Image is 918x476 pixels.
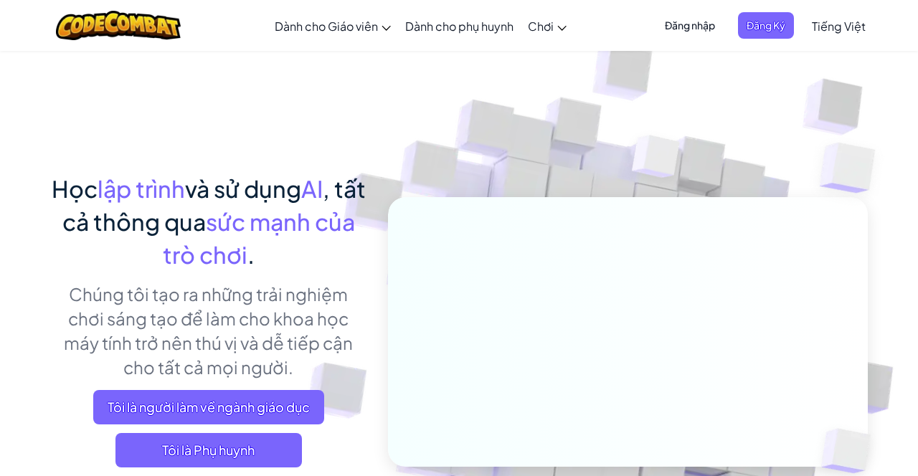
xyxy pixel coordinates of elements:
[812,19,866,34] span: Tiếng Việt
[738,12,794,39] button: Đăng Ký
[52,174,98,203] span: Học
[528,19,554,34] span: Chơi
[56,11,181,40] img: CodeCombat logo
[656,12,724,39] button: Đăng nhập
[301,174,323,203] span: AI
[50,282,366,379] p: Chúng tôi tạo ra những trải nghiệm chơi sáng tạo để làm cho khoa học máy tính trở nên thú vị và d...
[268,6,398,45] a: Dành cho Giáo viên
[521,6,574,45] a: Chơi
[185,174,301,203] span: và sử dụng
[93,390,324,424] a: Tôi là người làm về ngành giáo dục
[247,240,255,269] span: .
[791,108,915,229] img: Overlap cubes
[805,6,873,45] a: Tiếng Việt
[605,107,709,214] img: Overlap cubes
[115,433,302,467] a: Tôi là Phụ huynh
[398,6,521,45] a: Dành cho phụ huynh
[163,207,355,269] span: sức mạnh của trò chơi
[275,19,378,34] span: Dành cho Giáo viên
[98,174,185,203] span: lập trình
